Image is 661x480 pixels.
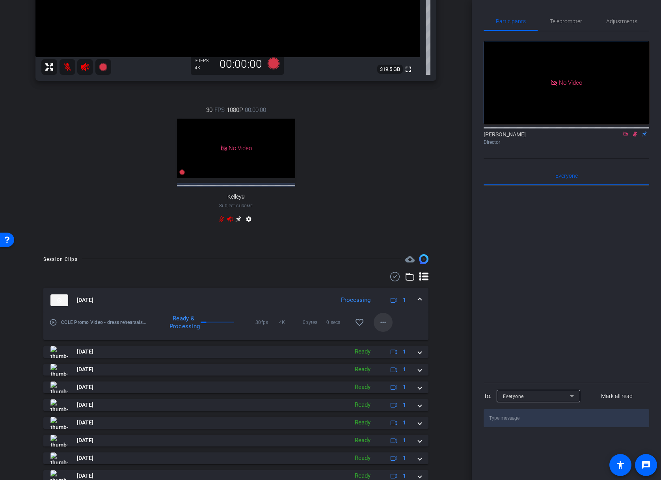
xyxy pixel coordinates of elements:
div: [PERSON_NAME] [484,130,649,146]
span: No Video [559,79,582,86]
span: [DATE] [77,436,93,445]
div: To: [484,392,491,401]
mat-icon: play_circle_outline [49,318,57,326]
div: Ready [351,347,374,356]
span: CCLE Promo Video - dress rehearsals-vdub-2025-09-10-11-40-53-870-1 [61,318,146,326]
span: [DATE] [77,383,93,391]
img: thumb-nail [50,399,68,411]
span: 1 [403,472,406,480]
mat-expansion-panel-header: thumb-nail[DATE]Ready1 [43,435,428,447]
span: [DATE] [77,454,93,462]
mat-icon: favorite_border [355,318,364,327]
img: thumb-nail [50,346,68,358]
span: Destinations for your clips [405,255,415,264]
div: Ready & Processing [166,314,198,330]
img: thumb-nail [50,452,68,464]
div: Ready [351,400,374,409]
span: 0 secs [326,318,350,326]
img: thumb-nail [50,435,68,447]
span: Kelley9 [227,193,245,200]
span: 1080P [227,106,243,114]
img: thumb-nail [50,294,68,306]
span: Participants [496,19,526,24]
span: 00:00:00 [245,106,266,114]
span: 1 [403,419,406,427]
span: 1 [403,296,406,304]
span: Adjustments [606,19,637,24]
div: Director [484,139,649,146]
span: [DATE] [77,401,93,409]
div: 30 [195,58,214,64]
mat-icon: more_horiz [378,318,388,327]
div: Ready [351,454,374,463]
div: Ready [351,365,374,374]
mat-icon: message [641,460,651,470]
span: 30 [206,106,212,114]
img: Session clips [419,254,428,264]
span: 1 [403,401,406,409]
span: 1 [403,348,406,356]
div: Processing [337,296,374,305]
span: FPS [200,58,209,63]
img: thumb-nail [50,381,68,393]
div: Ready [351,418,374,427]
span: 30fps [255,318,279,326]
span: Everyone [503,394,524,399]
span: [DATE] [77,348,93,356]
span: Teleprompter [550,19,582,24]
span: 319.5 GB [377,65,403,74]
span: [DATE] [77,472,93,480]
span: 0bytes [303,318,326,326]
span: [DATE] [77,296,93,304]
span: Chrome [236,204,253,208]
span: - [235,203,236,208]
div: Ready [351,383,374,392]
span: [DATE] [77,419,93,427]
mat-expansion-panel-header: thumb-nail[DATE]Ready1 [43,346,428,358]
mat-expansion-panel-header: thumb-nail[DATE]Processing1 [43,288,428,313]
mat-icon: cloud_upload [405,255,415,264]
button: Mark all read [585,389,650,403]
span: No Video [229,145,252,152]
mat-icon: accessibility [616,460,625,470]
mat-expansion-panel-header: thumb-nail[DATE]Ready1 [43,417,428,429]
span: Mark all read [601,392,633,400]
img: thumb-nail [50,417,68,429]
span: 4K [279,318,303,326]
span: 1 [403,454,406,462]
mat-expansion-panel-header: thumb-nail[DATE]Ready1 [43,452,428,464]
div: Ready [351,436,374,445]
mat-icon: fullscreen [404,65,413,74]
span: Subject [219,202,253,209]
span: 1 [403,383,406,391]
div: Session Clips [43,255,78,263]
span: Everyone [555,173,578,179]
mat-expansion-panel-header: thumb-nail[DATE]Ready1 [43,399,428,411]
span: [DATE] [77,365,93,374]
img: thumb-nail [50,364,68,376]
mat-icon: settings [244,216,253,225]
div: thumb-nail[DATE]Processing1 [43,313,428,340]
span: 1 [403,365,406,374]
div: 4K [195,65,214,71]
mat-expansion-panel-header: thumb-nail[DATE]Ready1 [43,364,428,376]
span: FPS [214,106,225,114]
mat-expansion-panel-header: thumb-nail[DATE]Ready1 [43,381,428,393]
div: 00:00:00 [214,58,267,71]
span: 1 [403,436,406,445]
